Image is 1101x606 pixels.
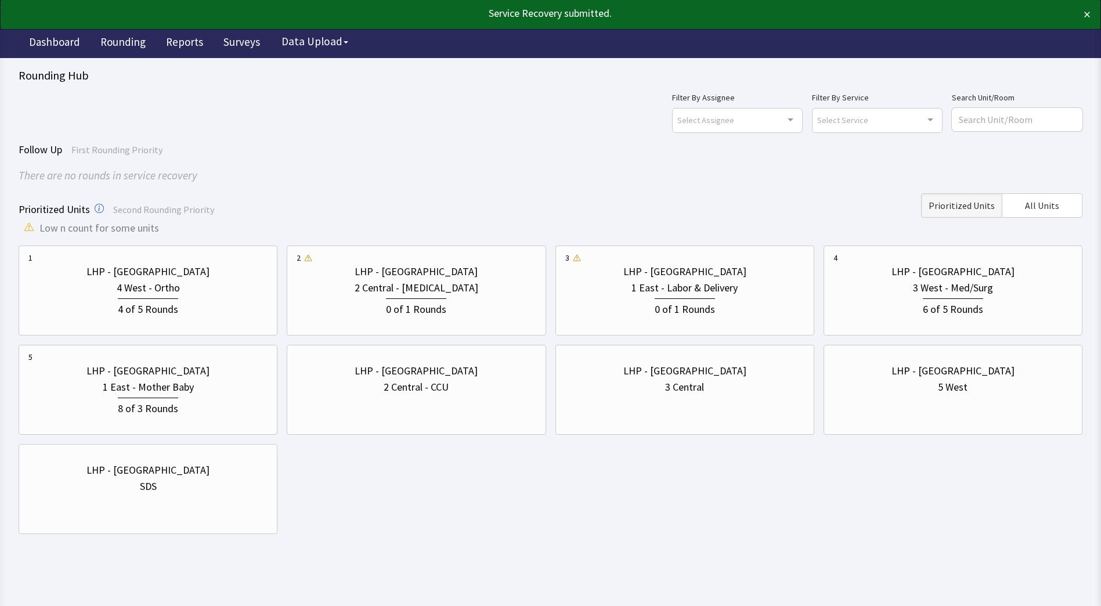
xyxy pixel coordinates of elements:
div: 1 [28,252,33,264]
div: 4 [833,252,838,264]
span: Prioritized Units [19,203,90,216]
label: Filter By Assignee [672,91,803,104]
div: 6 of 5 Rounds [923,298,983,318]
div: 5 [28,351,33,363]
span: First Rounding Priority [71,144,163,156]
div: 4 of 5 Rounds [118,298,178,318]
input: Search Unit/Room [952,108,1082,131]
span: Second Rounding Priority [113,204,214,215]
div: 1 East - Labor & Delivery [631,280,738,296]
div: There are no rounds in service recovery [19,167,1082,184]
span: All Units [1025,199,1059,212]
span: Low n count for some units [39,220,159,236]
div: Service Recovery submitted. [10,5,983,21]
div: 2 [297,252,301,264]
button: Data Upload [275,31,355,52]
div: 3 West - Med/Surg [913,280,993,296]
div: LHP - [GEOGRAPHIC_DATA] [355,363,478,379]
div: LHP - [GEOGRAPHIC_DATA] [86,363,210,379]
div: 3 Central [665,379,704,395]
div: 4 West - Ortho [117,280,180,296]
a: Reports [157,29,212,58]
div: 0 of 1 Rounds [386,298,446,318]
div: LHP - [GEOGRAPHIC_DATA] [86,462,210,478]
span: Select Assignee [677,113,734,127]
div: 0 of 1 Rounds [655,298,715,318]
div: Follow Up [19,142,1082,158]
div: 3 [565,252,569,264]
div: LHP - [GEOGRAPHIC_DATA] [86,264,210,280]
div: Rounding Hub [19,67,1082,84]
div: 8 of 3 Rounds [118,398,178,417]
div: LHP - [GEOGRAPHIC_DATA] [891,363,1015,379]
div: LHP - [GEOGRAPHIC_DATA] [355,264,478,280]
a: Dashboard [20,29,89,58]
div: LHP - [GEOGRAPHIC_DATA] [891,264,1015,280]
div: 2 Central - [MEDICAL_DATA] [355,280,478,296]
span: Prioritized Units [929,199,995,212]
label: Filter By Service [812,91,943,104]
div: 5 West [938,379,968,395]
div: SDS [140,478,157,495]
label: Search Unit/Room [952,91,1082,104]
div: LHP - [GEOGRAPHIC_DATA] [623,363,746,379]
button: Prioritized Units [921,193,1002,218]
div: LHP - [GEOGRAPHIC_DATA] [623,264,746,280]
button: × [1084,5,1091,24]
span: Select Service [817,113,868,127]
a: Rounding [92,29,154,58]
div: 2 Central - CCU [384,379,449,395]
div: 1 East - Mother Baby [103,379,194,395]
a: Surveys [215,29,269,58]
button: All Units [1002,193,1082,218]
